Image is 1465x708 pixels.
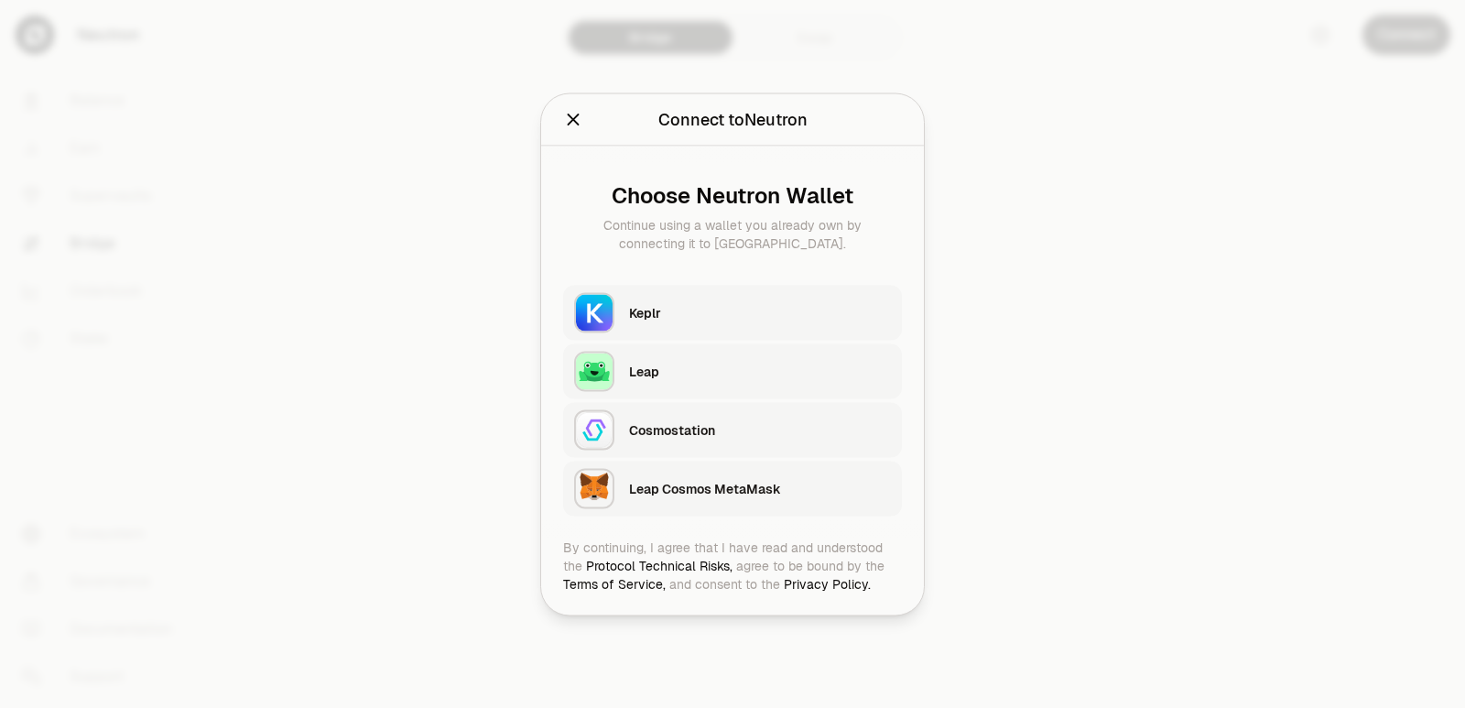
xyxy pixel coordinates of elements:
[563,461,902,516] button: Leap Cosmos MetaMaskLeap Cosmos MetaMask
[563,575,666,592] a: Terms of Service,
[629,479,891,497] div: Leap Cosmos MetaMask
[784,575,871,592] a: Privacy Policy.
[576,470,613,506] img: Leap Cosmos MetaMask
[578,182,887,208] div: Choose Neutron Wallet
[576,294,613,331] img: Keplr
[629,362,891,380] div: Leap
[576,411,613,448] img: Cosmostation
[629,420,891,439] div: Cosmostation
[586,557,732,573] a: Protocol Technical Risks,
[578,215,887,252] div: Continue using a wallet you already own by connecting it to [GEOGRAPHIC_DATA].
[658,106,808,132] div: Connect to Neutron
[576,353,613,389] img: Leap
[563,106,583,132] button: Close
[563,285,902,340] button: KeplrKeplr
[563,343,902,398] button: LeapLeap
[563,402,902,457] button: CosmostationCosmostation
[563,538,902,593] div: By continuing, I agree that I have read and understood the agree to be bound by the and consent t...
[629,303,891,321] div: Keplr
